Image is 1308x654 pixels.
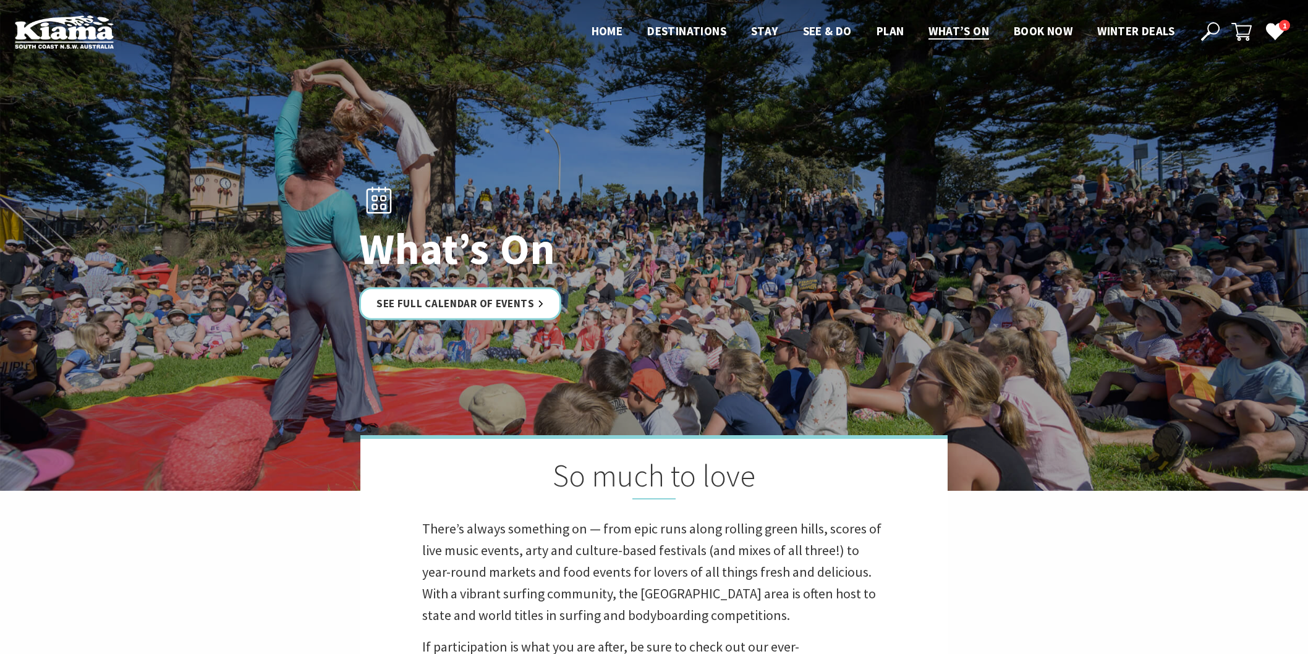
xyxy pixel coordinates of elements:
span: See & Do [803,23,852,38]
span: Winter Deals [1097,23,1174,38]
a: 1 [1265,22,1284,40]
span: Book now [1014,23,1072,38]
span: Destinations [647,23,726,38]
span: Plan [877,23,904,38]
p: There’s always something on — from epic runs along rolling green hills, scores of live music even... [422,518,886,627]
span: Stay [751,23,778,38]
span: What’s On [928,23,989,38]
h2: So much to love [422,457,886,499]
h1: What’s On [359,225,708,273]
a: See Full Calendar of Events [359,287,561,320]
span: 1 [1279,20,1290,32]
nav: Main Menu [579,22,1187,42]
img: Kiama Logo [15,15,114,49]
span: Home [592,23,623,38]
